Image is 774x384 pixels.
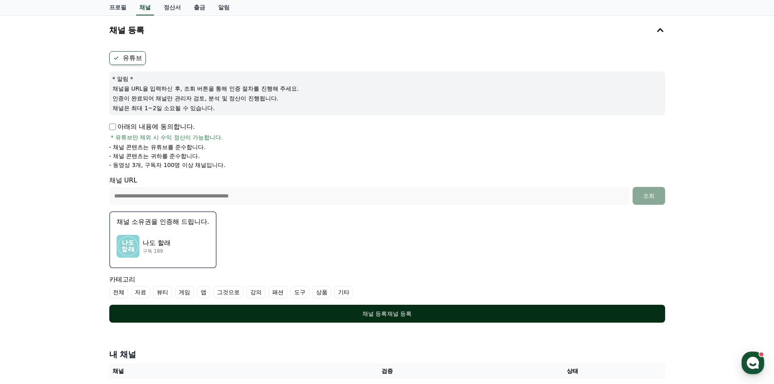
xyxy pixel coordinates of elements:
font: - 채널 콘텐츠는 귀하를 준수합니다. [109,153,200,159]
font: 출금 [194,4,205,11]
font: 채널 소유권을 인증해 드립니다. [117,218,209,226]
font: * 유튜브만 제외 시 수익 정산이 가능합니다. [111,134,223,141]
span: 홈 [26,270,30,276]
font: 강의 [250,289,262,295]
img: 나도 할래 [117,235,139,258]
span: 대화 [74,270,84,277]
font: 상태 [567,368,578,374]
button: 채널 등록채널 등록 [109,305,665,323]
font: 자료 [135,289,146,295]
button: 채널 등록 [106,19,668,41]
font: 패션 [272,289,284,295]
span: 설정 [126,270,135,276]
a: 홈 [2,258,54,278]
font: 전체 [113,289,124,295]
button: 채널 소유권을 인증해 드립니다. 나도 할래 나도 할래 구독 189 [109,211,217,268]
font: 채널은 최대 1~2일 소요될 수 있습니다. [113,105,215,111]
font: - 채널 콘텐츠는 유튜브를 준수합니다. [109,144,206,150]
font: 아래의 내용에 동의합니다. [117,123,195,130]
font: 그것으로 [217,289,240,295]
font: 카테고리 [109,276,135,283]
font: 구독 189 [143,248,163,254]
font: 채널 [113,368,124,374]
font: 채널 등록 [109,25,145,35]
font: 채널 [139,4,151,11]
font: 내 채널 [109,349,137,359]
font: 유튜브 [123,54,142,62]
font: 채널 등록 [362,310,387,317]
font: 프로필 [109,4,126,11]
font: 채널 등록 [387,310,412,317]
a: 설정 [105,258,156,278]
font: 알림 [218,4,230,11]
font: 채널 URL [109,176,137,184]
font: 정산서 [164,4,181,11]
font: 상품 [316,289,327,295]
font: 검증 [382,368,393,374]
font: 나도 할래 [143,239,171,247]
button: 조회 [633,187,665,205]
font: 도구 [294,289,306,295]
font: 조회 [643,193,655,199]
font: - 동영상 3개, 구독자 100명 이상 채널입니다. [109,162,225,168]
font: 뷰티 [157,289,168,295]
font: 기타 [338,289,349,295]
font: 앱 [201,289,206,295]
font: 채널을 URL을 입력하신 후, 조회 버튼을 통해 인증 절차를 진행해 주세요. [113,85,299,92]
font: 게임 [179,289,190,295]
font: 인증이 완료되어 채널만 관리자 검토, 분석 및 정산이 진행됩니다. [113,95,279,102]
a: 대화 [54,258,105,278]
